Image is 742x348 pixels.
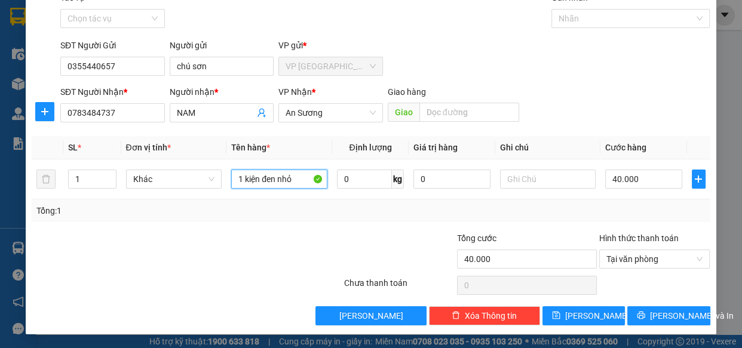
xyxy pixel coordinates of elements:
span: printer [637,311,645,321]
span: [PERSON_NAME] và In [650,309,734,322]
span: [PERSON_NAME] [339,309,403,322]
span: save [552,311,560,321]
button: save[PERSON_NAME] [542,306,625,325]
input: VD: Bàn, Ghế [231,170,327,189]
span: Giao [388,103,419,122]
label: Hình thức thanh toán [599,233,679,243]
input: Ghi Chú [500,170,596,189]
span: Giá trị hàng [413,143,458,152]
span: Khác [133,170,215,188]
span: [PERSON_NAME] [565,309,629,322]
input: 0 [413,170,490,189]
div: VP [GEOGRAPHIC_DATA] [10,10,131,39]
span: Định lượng [349,143,391,152]
div: VP gửi [278,39,383,52]
div: SĐT Người Gửi [60,39,165,52]
span: VP Nhận [278,87,312,97]
span: Nhận: [140,11,168,24]
div: Chưa thanh toán [343,276,456,297]
span: Giao hàng [388,87,426,97]
button: plus [692,170,706,189]
input: Dọc đường [419,103,519,122]
th: Ghi chú [495,136,601,159]
button: plus [35,102,54,121]
span: VP Ninh Sơn [286,57,376,75]
span: user-add [257,108,266,118]
div: 0973437152 [10,53,131,70]
button: deleteXóa Thông tin [429,306,540,325]
span: delete [452,311,460,321]
span: An Sương [286,104,376,122]
span: Xóa Thông tin [465,309,517,322]
span: Đơn vị tính [126,143,171,152]
div: An Sương [140,10,236,24]
div: 40.000 [138,77,237,94]
div: Người gửi [170,39,274,52]
div: Tổng: 1 [36,204,287,217]
span: CC : [138,80,155,93]
span: kg [392,170,404,189]
span: plus [36,107,54,116]
button: printer[PERSON_NAME] và In [627,306,710,325]
div: SĐT Người Nhận [60,85,165,98]
span: plus [692,174,705,184]
div: LỢI [140,24,236,39]
div: Người nhận [170,85,274,98]
span: Cước hàng [605,143,646,152]
button: [PERSON_NAME] [315,306,427,325]
button: delete [36,170,56,189]
span: Tổng cước [457,233,496,243]
span: Tên hàng [231,143,270,152]
span: SL [68,143,78,152]
div: 0905940888 [140,39,236,56]
span: Tại văn phòng [606,250,703,268]
span: Gửi: [10,11,29,24]
div: TIÊN [10,39,131,53]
